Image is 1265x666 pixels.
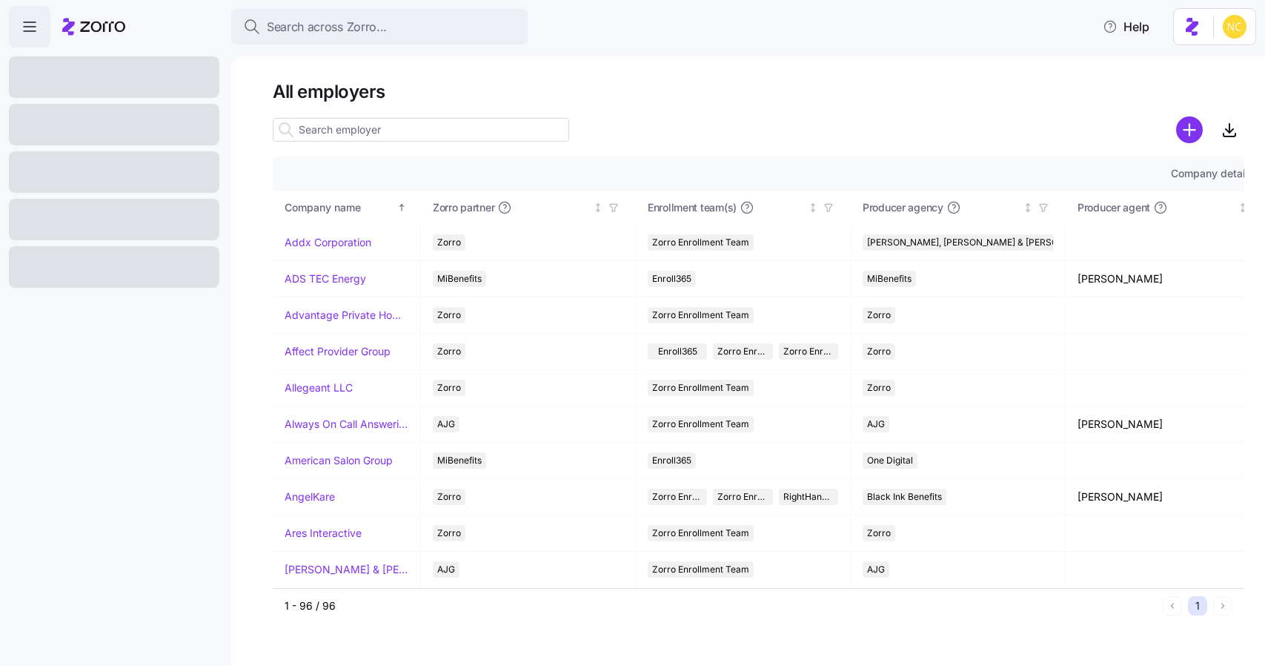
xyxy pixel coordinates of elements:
span: Zorro Enrollment Team [652,489,703,505]
a: AngelKare [285,489,335,504]
th: Company nameSorted ascending [273,191,421,225]
span: Enroll365 [652,271,691,287]
span: Enroll365 [658,343,697,360]
span: Zorro Enrollment Experts [783,343,834,360]
a: Addx Corporation [285,235,371,250]
th: Producer agencyNot sorted [851,191,1066,225]
img: e03b911e832a6112bf72643c5874f8d8 [1223,15,1246,39]
h1: All employers [273,80,1244,103]
span: One Digital [867,452,913,469]
div: 1 - 96 / 96 [285,599,1157,613]
span: Zorro Enrollment Experts [717,489,768,505]
a: Allegeant LLC [285,380,353,395]
div: Not sorted [808,202,818,213]
span: Producer agency [863,200,943,215]
span: [PERSON_NAME], [PERSON_NAME] & [PERSON_NAME] [867,234,1098,251]
span: Zorro [437,307,461,323]
button: Next page [1213,596,1232,616]
svg: add icon [1176,116,1203,143]
span: Zorro Enrollment Team [652,380,749,396]
span: Zorro [437,234,461,251]
span: AJG [437,416,455,432]
span: Zorro [867,380,891,396]
div: Sorted ascending [396,202,407,213]
span: Zorro partner [433,200,494,215]
span: Producer agent [1078,200,1150,215]
div: Not sorted [1023,202,1033,213]
a: Always On Call Answering Service [285,417,408,432]
a: ADS TEC Energy [285,271,366,286]
span: Zorro [437,380,461,396]
span: Zorro [437,525,461,541]
th: Zorro partnerNot sorted [421,191,636,225]
span: Enrollment team(s) [648,200,737,215]
span: Zorro Enrollment Team [652,525,749,541]
span: Zorro [867,307,891,323]
div: Company name [285,200,394,216]
span: Enroll365 [652,452,691,469]
span: Zorro Enrollment Team [652,307,749,323]
span: Zorro Enrollment Team [652,561,749,578]
div: Not sorted [593,202,603,213]
span: MiBenefits [867,271,912,287]
span: Search across Zorro... [267,18,387,36]
div: Not sorted [1238,202,1248,213]
span: AJG [867,416,885,432]
span: Zorro [867,525,891,541]
span: Zorro [867,343,891,360]
span: Zorro [437,489,461,505]
span: Zorro Enrollment Team [652,234,749,251]
button: Help [1091,12,1161,42]
a: American Salon Group [285,453,393,468]
span: Zorro Enrollment Team [717,343,768,360]
span: AJG [867,561,885,578]
button: Previous page [1163,596,1182,616]
span: Zorro Enrollment Team [652,416,749,432]
a: Ares Interactive [285,526,362,541]
span: MiBenefits [437,452,482,469]
a: Advantage Private Home Care [285,308,408,323]
th: Enrollment team(s)Not sorted [636,191,851,225]
button: 1 [1188,596,1207,616]
a: Affect Provider Group [285,344,391,359]
span: Black Ink Benefits [867,489,942,505]
span: Zorro [437,343,461,360]
span: Help [1103,18,1149,36]
span: MiBenefits [437,271,482,287]
input: Search employer [273,118,569,142]
a: [PERSON_NAME] & [PERSON_NAME]'s [285,562,408,577]
button: Search across Zorro... [231,9,528,44]
span: RightHandMan Financial [783,489,834,505]
span: AJG [437,561,455,578]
